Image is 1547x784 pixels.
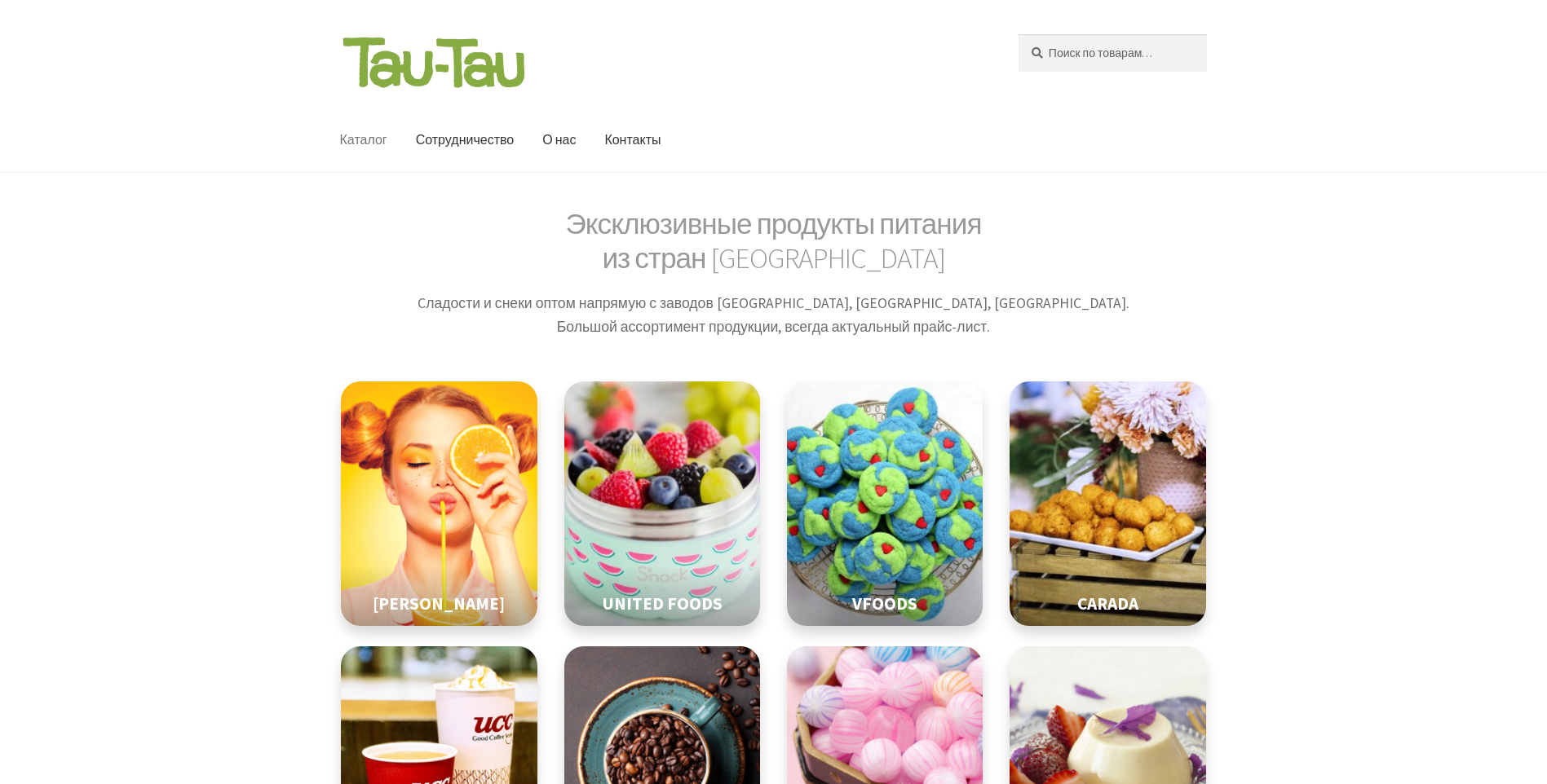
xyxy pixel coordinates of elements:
[591,108,674,172] a: Контакты
[340,108,981,172] nav: Основное меню
[565,205,981,277] span: Эксклюзивные продукты питания из стран [GEOGRAPHIC_DATA]
[1019,34,1207,72] input: Поиск по товарам…
[340,34,528,90] img: Tau-Tau
[340,292,1208,338] p: Cладости и снеки оптом напрямую с заводов [GEOGRAPHIC_DATA], [GEOGRAPHIC_DATA], [GEOGRAPHIC_DATA]...
[529,108,589,172] a: О нас
[327,108,400,172] a: Каталог
[403,108,528,172] a: Сотрудничество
